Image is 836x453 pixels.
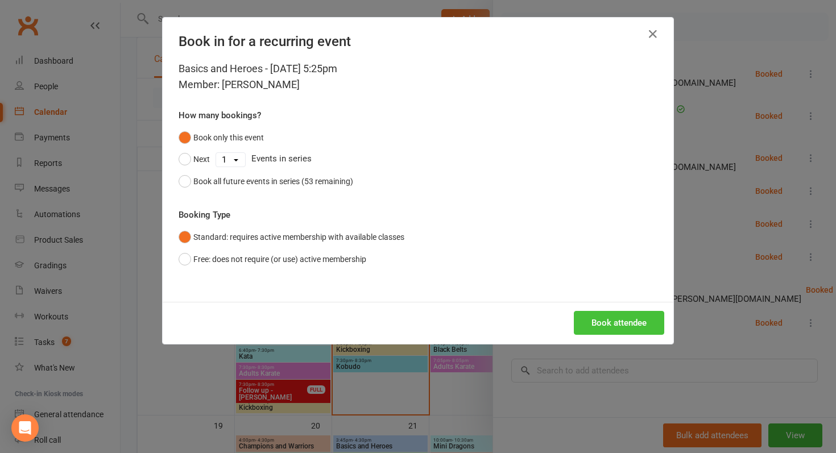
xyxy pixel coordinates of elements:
[644,25,662,43] button: Close
[179,148,657,170] div: Events in series
[179,171,353,192] button: Book all future events in series (53 remaining)
[574,311,664,335] button: Book attendee
[179,61,657,93] div: Basics and Heroes - [DATE] 5:25pm Member: [PERSON_NAME]
[179,208,230,222] label: Booking Type
[11,414,39,442] div: Open Intercom Messenger
[179,109,261,122] label: How many bookings?
[179,226,404,248] button: Standard: requires active membership with available classes
[193,175,353,188] div: Book all future events in series (53 remaining)
[179,248,366,270] button: Free: does not require (or use) active membership
[179,148,210,170] button: Next
[179,34,657,49] h4: Book in for a recurring event
[179,127,264,148] button: Book only this event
